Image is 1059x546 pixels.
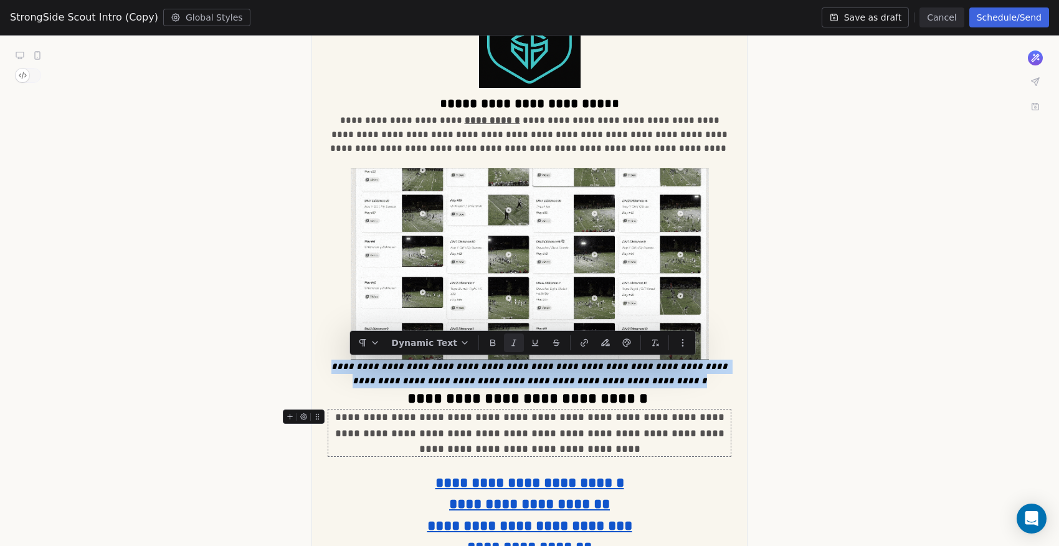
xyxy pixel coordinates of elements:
[386,333,475,352] button: Dynamic Text
[969,7,1049,27] button: Schedule/Send
[919,7,964,27] button: Cancel
[822,7,909,27] button: Save as draft
[1017,504,1047,534] div: Open Intercom Messenger
[10,10,158,25] span: StrongSide Scout Intro (Copy)
[163,9,250,26] button: Global Styles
